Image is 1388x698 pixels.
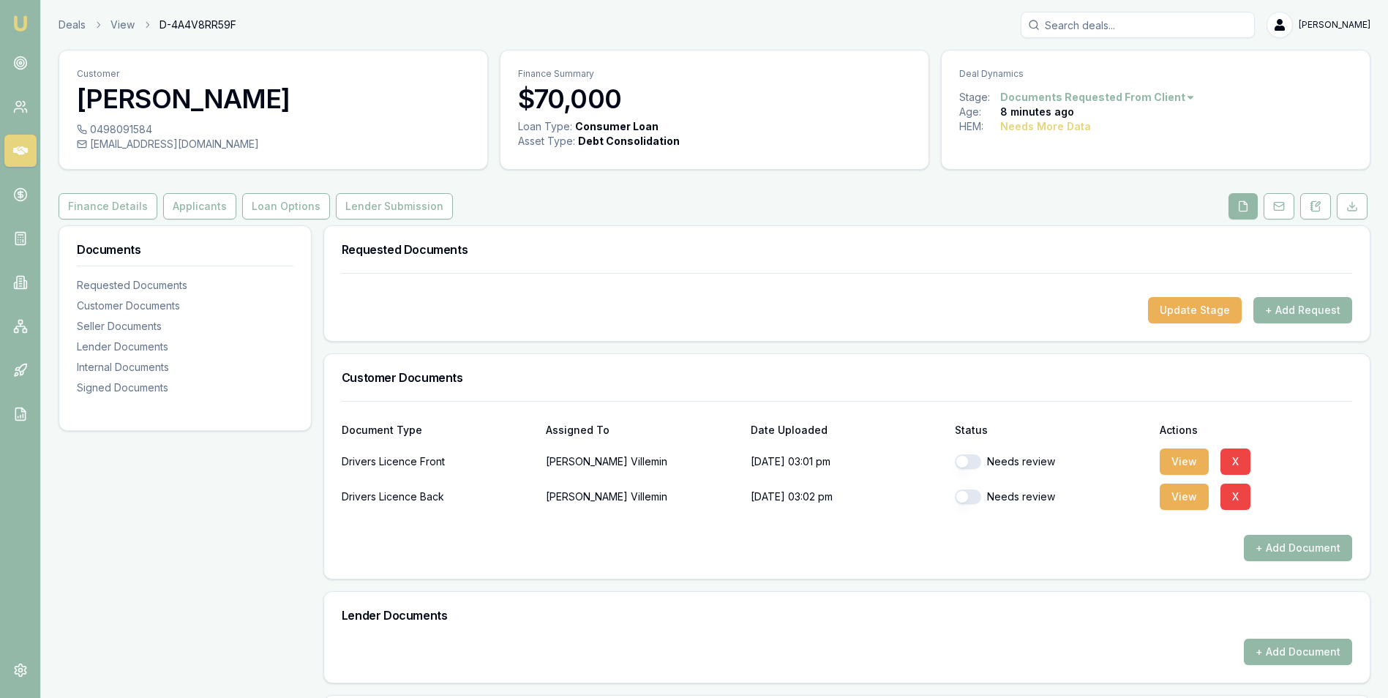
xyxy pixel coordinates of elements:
[1299,19,1370,31] span: [PERSON_NAME]
[342,425,534,435] div: Document Type
[546,482,738,511] p: [PERSON_NAME] Villemin
[77,299,293,313] div: Customer Documents
[1000,119,1091,134] div: Needs More Data
[751,482,943,511] p: [DATE] 03:02 pm
[751,447,943,476] p: [DATE] 03:01 pm
[518,68,911,80] p: Finance Summary
[77,360,293,375] div: Internal Documents
[342,609,1352,621] h3: Lender Documents
[342,244,1352,255] h3: Requested Documents
[342,447,534,476] div: Drivers Licence Front
[1220,484,1250,510] button: X
[1021,12,1255,38] input: Search deals
[518,119,572,134] div: Loan Type:
[160,18,236,32] span: D-4A4V8RR59F
[1000,90,1196,105] button: Documents Requested From Client
[1000,105,1074,119] div: 8 minutes ago
[1160,449,1209,475] button: View
[518,134,575,149] div: Asset Type :
[518,84,911,113] h3: $70,000
[336,193,453,219] button: Lender Submission
[59,18,86,32] a: Deals
[1160,484,1209,510] button: View
[342,372,1352,383] h3: Customer Documents
[955,489,1147,504] div: Needs review
[242,193,330,219] button: Loan Options
[59,18,236,32] nav: breadcrumb
[959,68,1352,80] p: Deal Dynamics
[59,193,157,219] button: Finance Details
[59,193,160,219] a: Finance Details
[955,425,1147,435] div: Status
[77,68,470,80] p: Customer
[578,134,680,149] div: Debt Consolidation
[546,447,738,476] p: [PERSON_NAME] Villemin
[110,18,135,32] a: View
[333,193,456,219] a: Lender Submission
[1244,639,1352,665] button: + Add Document
[751,425,943,435] div: Date Uploaded
[239,193,333,219] a: Loan Options
[959,119,1000,134] div: HEM:
[77,319,293,334] div: Seller Documents
[160,193,239,219] a: Applicants
[77,122,470,137] div: 0498091584
[77,84,470,113] h3: [PERSON_NAME]
[959,105,1000,119] div: Age:
[12,15,29,32] img: emu-icon-u.png
[546,425,738,435] div: Assigned To
[1244,535,1352,561] button: + Add Document
[1253,297,1352,323] button: + Add Request
[955,454,1147,469] div: Needs review
[342,482,534,511] div: Drivers Licence Back
[77,278,293,293] div: Requested Documents
[1220,449,1250,475] button: X
[1148,297,1242,323] button: Update Stage
[77,137,470,151] div: [EMAIL_ADDRESS][DOMAIN_NAME]
[77,339,293,354] div: Lender Documents
[1160,425,1352,435] div: Actions
[959,90,1000,105] div: Stage:
[77,380,293,395] div: Signed Documents
[77,244,293,255] h3: Documents
[575,119,659,134] div: Consumer Loan
[163,193,236,219] button: Applicants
